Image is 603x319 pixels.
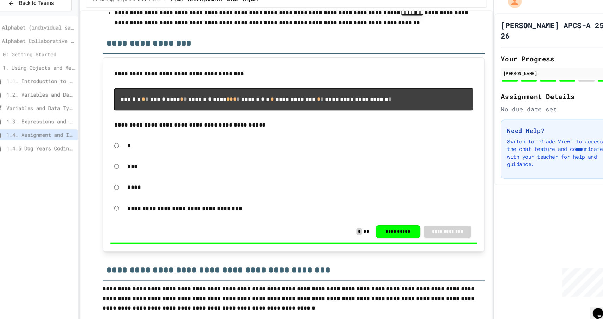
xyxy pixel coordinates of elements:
[489,109,597,117] div: No due date set
[489,3,511,19] div: My Account
[18,57,86,65] span: 0: Getting Started
[176,5,261,14] span: 1.4. Assignment and Input
[171,7,173,12] span: /
[3,3,49,45] div: Chat with us now!Close
[18,70,86,77] span: 1. Using Objects and Methods
[22,82,86,90] span: 1.1. Introduction to Algorithms, Programming, and Compilers
[22,133,86,141] span: 1.4. Assignment and Input
[489,60,597,70] h2: Your Progress
[495,129,591,137] h3: Need Help?
[18,32,86,39] span: Alphabet (individual sandbox)
[489,96,597,106] h2: Assignment Details
[22,108,86,115] span: Variables and Data Types - Quiz
[103,7,168,12] span: 1. Using Objects and Methods
[22,95,86,103] span: 1.2. Variables and Data Types
[22,121,86,128] span: 1.3. Expressions and Output [New]
[34,9,67,16] span: Back to Teams
[489,29,597,48] h1: [PERSON_NAME] APCS-A 25-26
[573,291,596,312] iframe: chat widget
[544,260,596,290] iframe: chat widget
[492,75,595,82] div: [PERSON_NAME]
[22,146,86,153] span: 1.4.5 Dog Years Coding Challenge
[495,140,591,168] p: Switch to "Grade View" to access the chat feature and communicate with your teacher for help and ...
[18,44,86,52] span: Alphabet Collaborative Lab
